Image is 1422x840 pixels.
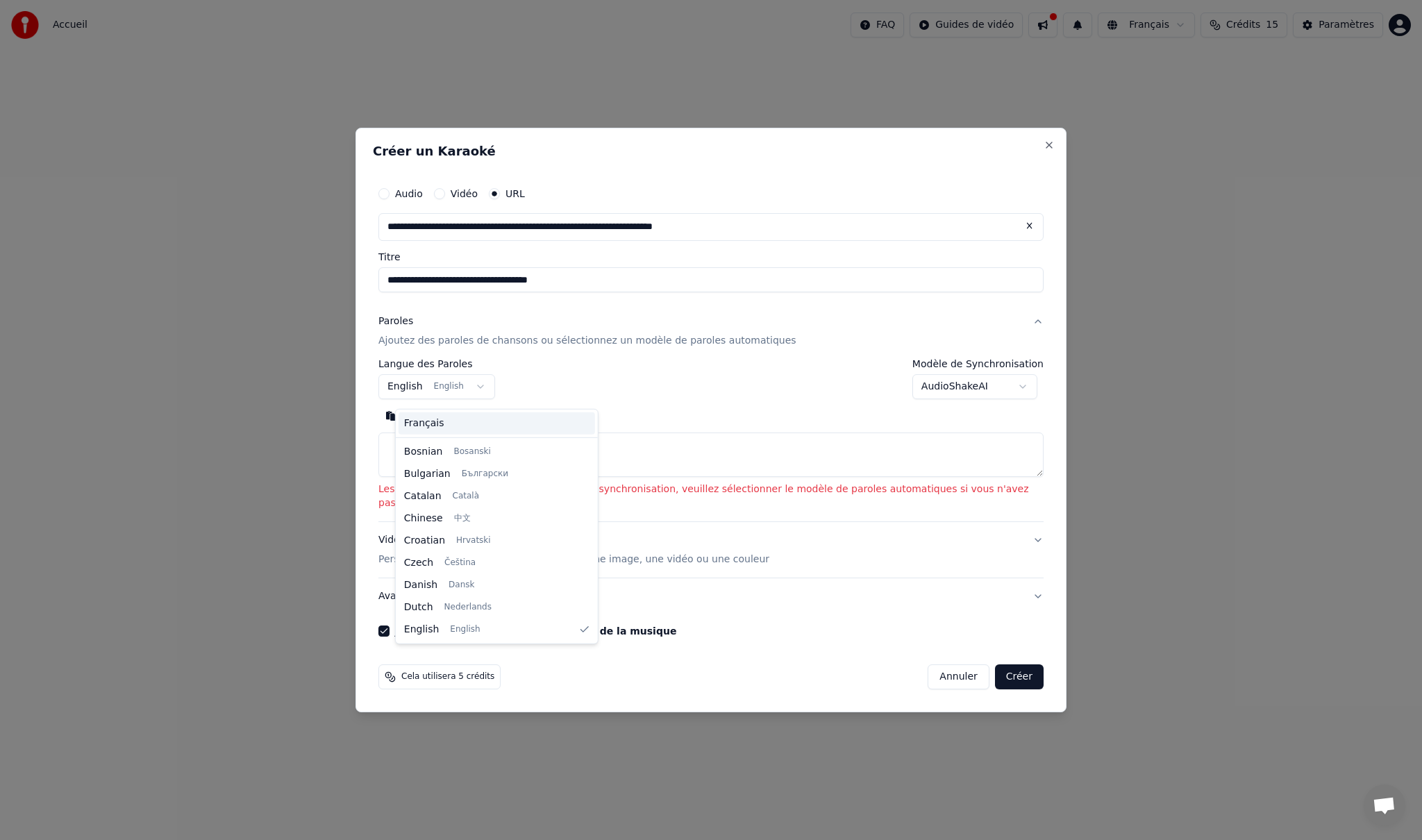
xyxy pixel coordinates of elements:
span: Bosnian [404,445,443,459]
span: English [450,624,480,635]
span: Hrvatski [456,535,491,546]
span: Dutch [404,600,433,614]
span: Czech [404,556,433,570]
span: Bulgarian [404,467,451,481]
span: Croatian [404,534,445,548]
span: Catalan [404,489,442,503]
span: Bosanski [453,446,490,457]
span: Català [453,491,479,502]
span: Chinese [404,512,443,526]
span: 中文 [454,513,471,524]
span: Nederlands [444,602,492,613]
span: English [404,623,440,637]
span: Danish [404,578,437,592]
span: Български [462,469,508,480]
span: Čeština [444,557,476,569]
span: Dansk [449,580,474,591]
span: Français [404,417,444,430]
